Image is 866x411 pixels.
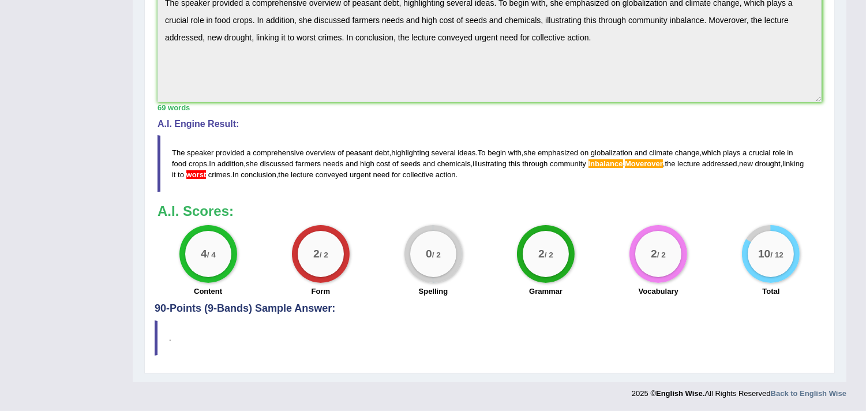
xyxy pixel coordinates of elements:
span: To [478,148,486,157]
label: Vocabulary [639,286,678,297]
span: on [580,148,588,157]
span: highlighting [391,148,429,157]
div: 2025 © All Rights Reserved [632,382,846,399]
span: begin [488,148,506,157]
span: she [246,159,258,168]
big: 4 [201,247,207,260]
h4: A.I. Engine Result: [158,119,822,129]
blockquote: , . , , . , , . , , , . , . [158,135,822,192]
span: she [523,148,535,157]
span: new [739,159,753,168]
span: the [278,170,288,179]
small: / 2 [545,251,553,259]
strong: English Wise. [656,389,704,398]
span: lecture [291,170,313,179]
label: Total [762,286,779,297]
span: and [423,159,436,168]
b: A.I. Scores: [158,203,234,219]
span: and [635,148,647,157]
span: in [787,148,793,157]
big: 0 [426,247,432,260]
span: chemicals [437,159,471,168]
span: lecture [677,159,700,168]
span: In [209,159,215,168]
span: addressed [702,159,737,168]
span: comprehensive [253,148,303,157]
span: high [360,159,374,168]
span: needs [323,159,343,168]
label: Grammar [529,286,563,297]
span: need [373,170,389,179]
span: A determiner may be missing. (did you mean: the worst) [186,170,207,179]
span: cost [376,159,390,168]
small: / 2 [657,251,666,259]
span: In [233,170,239,179]
span: provided [216,148,245,157]
span: and [346,159,358,168]
span: several [432,148,456,157]
span: food [172,159,186,168]
span: addition [218,159,244,168]
span: crimes [208,170,230,179]
span: conveyed [316,170,348,179]
span: speaker [187,148,213,157]
small: / 12 [771,251,784,259]
small: / 4 [207,251,215,259]
span: drought [755,159,781,168]
span: a [246,148,250,157]
small: / 2 [432,251,441,259]
span: which [702,148,721,157]
a: Back to English Wise [771,389,846,398]
span: ideas [458,148,475,157]
span: it [172,170,176,179]
span: crucial [749,148,771,157]
span: climate [649,148,673,157]
span: discussed [260,159,294,168]
label: Spelling [419,286,448,297]
span: this [508,159,520,168]
div: 69 words [158,102,822,113]
big: 2 [313,247,320,260]
span: through [522,159,548,168]
span: Possible spelling mistake found. (did you mean: imbalance) [588,159,623,168]
small: / 2 [320,251,328,259]
big: 2 [651,247,657,260]
span: plays [723,148,740,157]
span: with [508,148,522,157]
span: urgent [350,170,371,179]
span: change [675,148,700,157]
span: of [392,159,399,168]
span: role [773,148,785,157]
span: peasant [346,148,372,157]
span: emphasized [538,148,578,157]
span: globalization [591,148,632,157]
span: overview [306,148,335,157]
span: farmers [295,159,321,168]
span: Possible spelling mistake found. (did you mean: Move rover) [625,159,663,168]
span: action [436,170,456,179]
span: a [743,148,747,157]
label: Content [194,286,222,297]
big: 2 [538,247,545,260]
span: linking [782,159,804,168]
span: of [338,148,344,157]
label: Form [311,286,330,297]
span: The [172,148,185,157]
span: crops [189,159,207,168]
span: for [392,170,400,179]
span: seeds [400,159,421,168]
span: to [178,170,184,179]
span: conclusion [241,170,276,179]
blockquote: . [155,320,824,356]
span: the [665,159,676,168]
big: 10 [758,247,770,260]
span: community [550,159,586,168]
span: debt [374,148,389,157]
span: collective [403,170,433,179]
span: illustrating [473,159,507,168]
